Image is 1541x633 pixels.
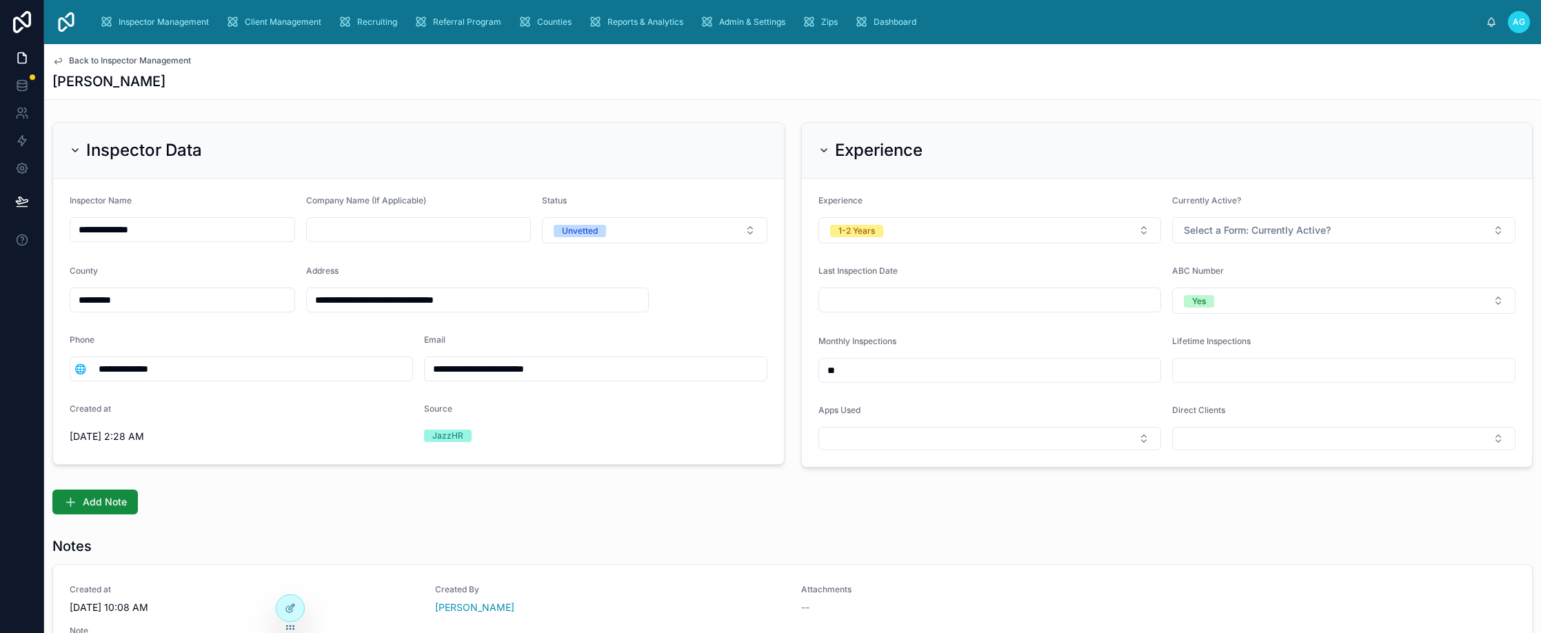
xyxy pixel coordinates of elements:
span: Created at [70,584,419,595]
span: Company Name (If Applicable) [306,195,426,205]
span: Phone [70,334,94,345]
span: Recruiting [357,17,397,28]
div: JazzHR [432,430,463,442]
a: Dashboard [850,10,926,34]
span: Lifetime Inspections [1172,336,1251,346]
div: scrollable content [88,7,1486,37]
div: Yes [1192,295,1206,308]
span: ABC Number [1172,265,1224,276]
h1: Notes [52,536,92,556]
span: 🌐 [74,362,86,376]
span: -- [801,601,809,614]
a: Counties [514,10,581,34]
a: [PERSON_NAME] [435,601,514,614]
button: Select Button [1172,217,1515,243]
span: Experience [818,195,863,205]
h1: [PERSON_NAME] [52,72,165,91]
span: Attachments [801,584,1150,595]
span: [DATE] 10:08 AM [70,601,419,614]
a: Back to Inspector Management [52,55,191,66]
a: Admin & Settings [696,10,795,34]
span: Reports & Analytics [607,17,683,28]
a: Zips [798,10,847,34]
h2: Inspector Data [86,139,202,161]
span: Zips [821,17,838,28]
span: Admin & Settings [719,17,785,28]
button: Add Note [52,490,138,514]
a: Inspector Management [95,10,219,34]
button: Select Button [818,427,1162,450]
span: Inspector Name [70,195,132,205]
button: Select Button [1172,288,1515,314]
span: Direct Clients [1172,405,1225,415]
button: Select Button [542,217,767,243]
span: [DATE] 2:28 AM [70,430,413,443]
span: Add Note [83,495,127,509]
button: Select Button [818,217,1162,243]
a: Recruiting [334,10,407,34]
span: Client Management [245,17,321,28]
div: 1-2 Years [838,225,875,237]
span: Email [424,334,445,345]
span: AG [1513,17,1525,28]
span: Apps Used [818,405,860,415]
button: Select Button [1172,427,1515,450]
span: Source [424,403,452,414]
span: Address [306,265,339,276]
span: Created at [70,403,111,414]
span: Created By [435,584,784,595]
span: Counties [537,17,572,28]
img: App logo [55,11,77,33]
span: County [70,265,98,276]
span: Select a Form: Currently Active? [1184,223,1331,237]
span: Status [542,195,567,205]
span: Last Inspection Date [818,265,898,276]
span: Dashboard [874,17,916,28]
a: Client Management [221,10,331,34]
h2: Experience [835,139,923,161]
a: Reports & Analytics [584,10,693,34]
div: Unvetted [562,225,598,237]
span: Monthly Inspections [818,336,896,346]
a: Referral Program [410,10,511,34]
span: Referral Program [433,17,501,28]
span: Back to Inspector Management [69,55,191,66]
span: Currently Active? [1172,195,1241,205]
span: Inspector Management [119,17,209,28]
button: Select Button [70,356,90,381]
